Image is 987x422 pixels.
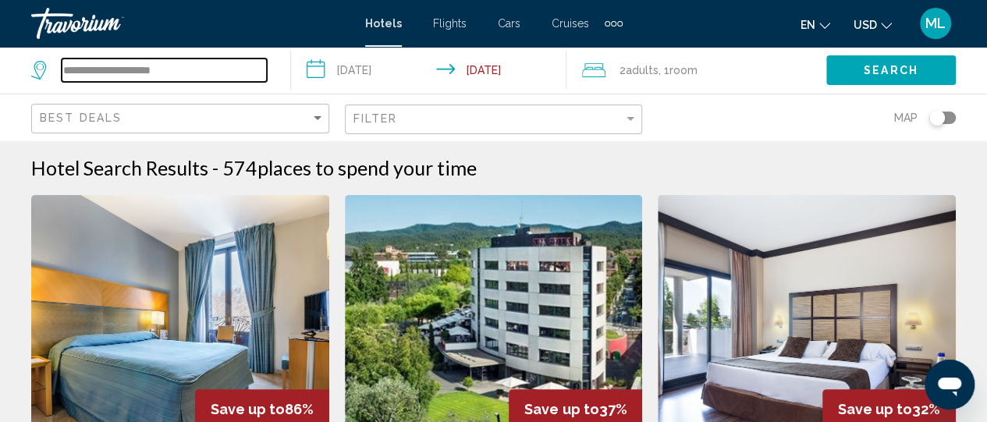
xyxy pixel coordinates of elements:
[918,111,956,125] button: Toggle map
[345,104,643,136] button: Filter
[838,401,912,417] span: Save up to
[433,17,467,30] a: Flights
[552,17,589,30] a: Cruises
[365,17,402,30] a: Hotels
[257,156,477,179] span: places to spend your time
[854,13,892,36] button: Change currency
[826,55,956,84] button: Search
[854,19,877,31] span: USD
[801,19,815,31] span: en
[915,7,956,40] button: User Menu
[222,156,477,179] h2: 574
[801,13,830,36] button: Change language
[40,112,122,124] span: Best Deals
[291,47,566,94] button: Check-in date: May 28, 2026 Check-out date: May 31, 2026
[31,8,350,39] a: Travorium
[620,59,659,81] span: 2
[40,112,325,126] mat-select: Sort by
[211,401,285,417] span: Save up to
[864,65,918,77] span: Search
[498,17,520,30] a: Cars
[212,156,218,179] span: -
[353,112,398,125] span: Filter
[669,64,698,76] span: Room
[524,401,598,417] span: Save up to
[605,11,623,36] button: Extra navigation items
[894,107,918,129] span: Map
[566,47,826,94] button: Travelers: 2 adults, 0 children
[626,64,659,76] span: Adults
[925,360,975,410] iframe: Button to launch messaging window
[659,59,698,81] span: , 1
[925,16,946,31] span: ML
[31,156,208,179] h1: Hotel Search Results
